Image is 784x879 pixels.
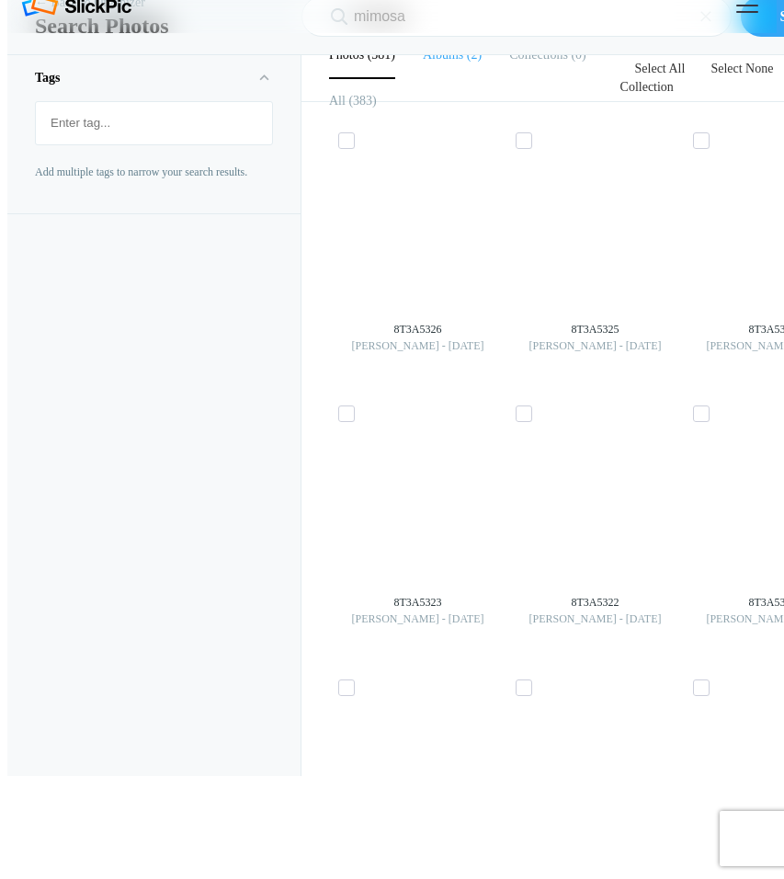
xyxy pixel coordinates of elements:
[516,321,675,337] div: 8T3A5325
[329,48,364,62] b: Photos
[463,48,482,62] span: 2
[35,71,61,85] b: Tags
[36,102,272,144] mat-chip-list: Fruit selection
[624,62,697,75] a: Select All
[516,337,675,354] div: [PERSON_NAME] - [DATE]
[364,48,395,62] span: 381
[338,337,497,354] div: [PERSON_NAME] - [DATE]
[338,321,497,337] div: 8T3A5326
[338,594,497,611] div: 8T3A5323
[329,94,346,108] b: All
[516,611,675,627] div: [PERSON_NAME] - [DATE]
[45,107,263,140] input: Enter tag...
[338,611,497,627] div: [PERSON_NAME] - [DATE]
[509,48,568,62] b: Collections
[699,62,784,75] a: Select None
[346,94,377,108] span: 383
[35,164,273,180] p: Add multiple tags to narrow your search results.
[568,48,586,62] span: 0
[423,48,463,62] b: Albums
[516,594,675,611] div: 8T3A5322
